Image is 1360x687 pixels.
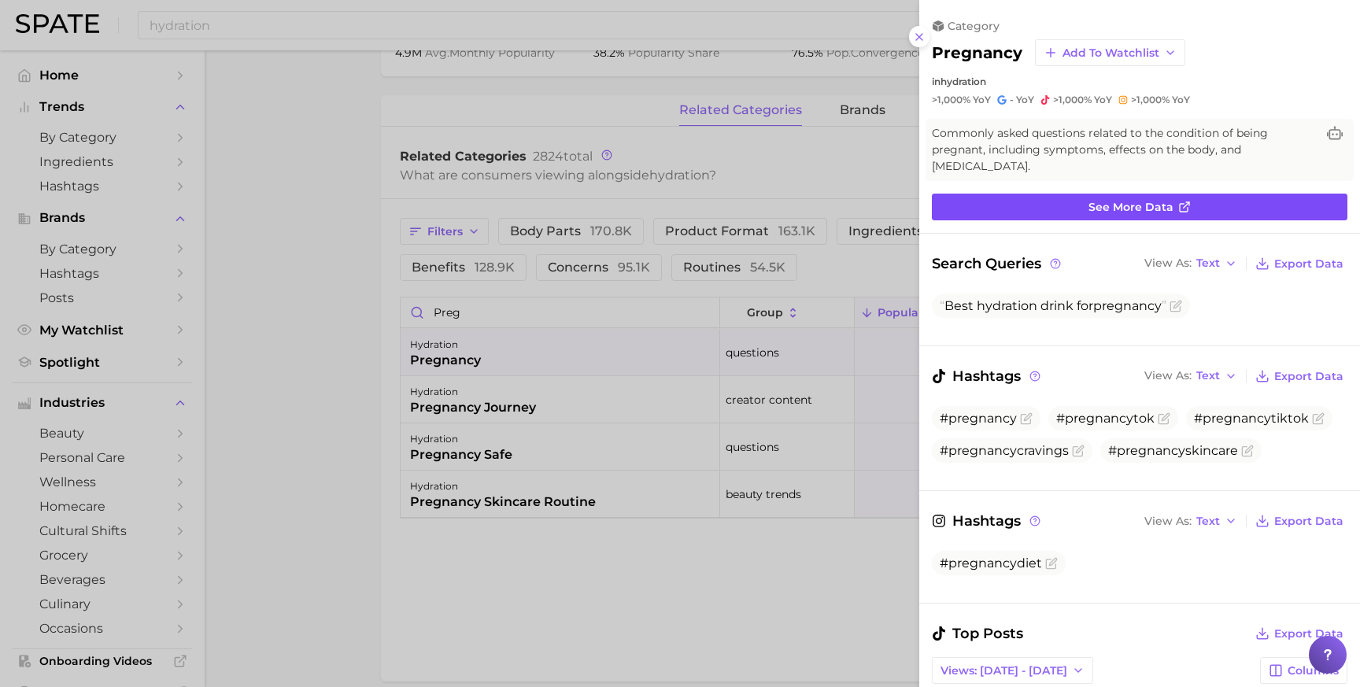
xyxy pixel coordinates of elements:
[1140,511,1241,531] button: View AsText
[1274,515,1343,528] span: Export Data
[940,411,1017,426] span: #pregnancy
[1251,622,1347,645] button: Export Data
[940,443,1069,458] span: #pregnancycravings
[1274,257,1343,271] span: Export Data
[1093,298,1162,313] span: pregnancy
[1072,445,1085,457] button: Flag as miscategorized or irrelevant
[1035,39,1185,66] button: Add to Watchlist
[1045,557,1058,570] button: Flag as miscategorized or irrelevant
[1010,94,1014,105] span: -
[941,664,1067,678] span: Views: [DATE] - [DATE]
[1274,370,1343,383] span: Export Data
[1251,365,1347,387] button: Export Data
[1016,94,1034,106] span: YoY
[1312,412,1325,425] button: Flag as miscategorized or irrelevant
[932,125,1316,175] span: Commonly asked questions related to the condition of being pregnant, including symptoms, effects ...
[932,622,1023,645] span: Top Posts
[1062,46,1159,60] span: Add to Watchlist
[1140,366,1241,386] button: View AsText
[1251,253,1347,275] button: Export Data
[1251,510,1347,532] button: Export Data
[932,43,1022,62] h2: pregnancy
[1288,664,1339,678] span: Columns
[932,76,1347,87] div: in
[1170,300,1182,312] button: Flag as miscategorized or irrelevant
[1196,517,1220,526] span: Text
[1172,94,1190,106] span: YoY
[941,76,986,87] span: hydration
[1194,411,1309,426] span: #pregnancytiktok
[932,510,1043,532] span: Hashtags
[948,19,1000,33] span: category
[1241,445,1254,457] button: Flag as miscategorized or irrelevant
[1094,94,1112,106] span: YoY
[1131,94,1170,105] span: >1,000%
[932,194,1347,220] a: See more data
[932,94,970,105] span: >1,000%
[940,298,1166,313] span: Best hydration drink for
[932,253,1063,275] span: Search Queries
[1088,201,1173,214] span: See more data
[1144,371,1192,380] span: View As
[1274,627,1343,641] span: Export Data
[1056,411,1155,426] span: #pregnancytok
[1196,259,1220,268] span: Text
[1053,94,1092,105] span: >1,000%
[1158,412,1170,425] button: Flag as miscategorized or irrelevant
[1140,253,1241,274] button: View AsText
[1144,259,1192,268] span: View As
[1196,371,1220,380] span: Text
[1108,443,1238,458] span: #pregnancyskincare
[1144,517,1192,526] span: View As
[1020,412,1033,425] button: Flag as miscategorized or irrelevant
[940,556,1042,571] span: #pregnancydiet
[932,657,1093,684] button: Views: [DATE] - [DATE]
[973,94,991,106] span: YoY
[932,365,1043,387] span: Hashtags
[1260,657,1347,684] button: Columns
